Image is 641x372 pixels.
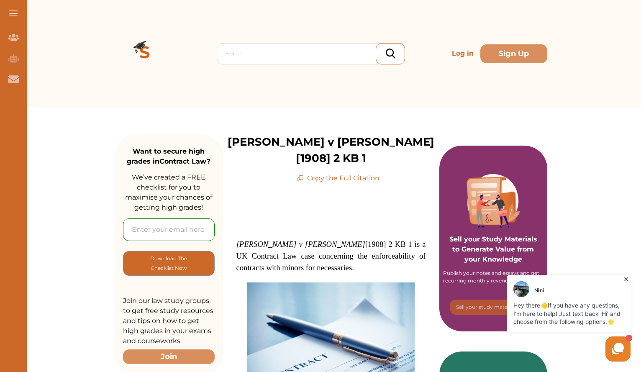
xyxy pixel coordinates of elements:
p: Copy the Full Citation [297,173,379,183]
img: Purple card image [467,174,520,228]
p: Join our law study groups to get free study resources and tips on how to get high grades in your ... [123,296,215,346]
iframe: HelpCrunch [440,273,633,364]
p: [PERSON_NAME] v [PERSON_NAME] [1908] 2 KB 1 [223,134,439,167]
em: [PERSON_NAME] v [PERSON_NAME] [236,240,365,249]
p: Sell your Study Materials to Generate Value from your Knowledge [448,211,539,264]
div: Publish your notes and essays and get recurring monthly revenues [443,269,544,285]
p: Log in [449,45,477,62]
strong: Want to secure high grades in Contract Law ? [127,147,210,165]
img: Logo [115,23,175,84]
button: Join [123,349,215,364]
button: [object Object] [123,251,215,276]
p: Download The Checklist Now [140,254,197,273]
span: [1908] 2 KB 1 is a UK Contract Law case concerning the enforceability of contracts with minors fo... [236,240,426,272]
input: Enter your email here [123,218,215,241]
button: Sign Up [480,44,547,63]
img: search_icon [386,49,395,59]
span: We’ve created a FREE checklist for you to maximise your chances of getting high grades! [125,173,212,211]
